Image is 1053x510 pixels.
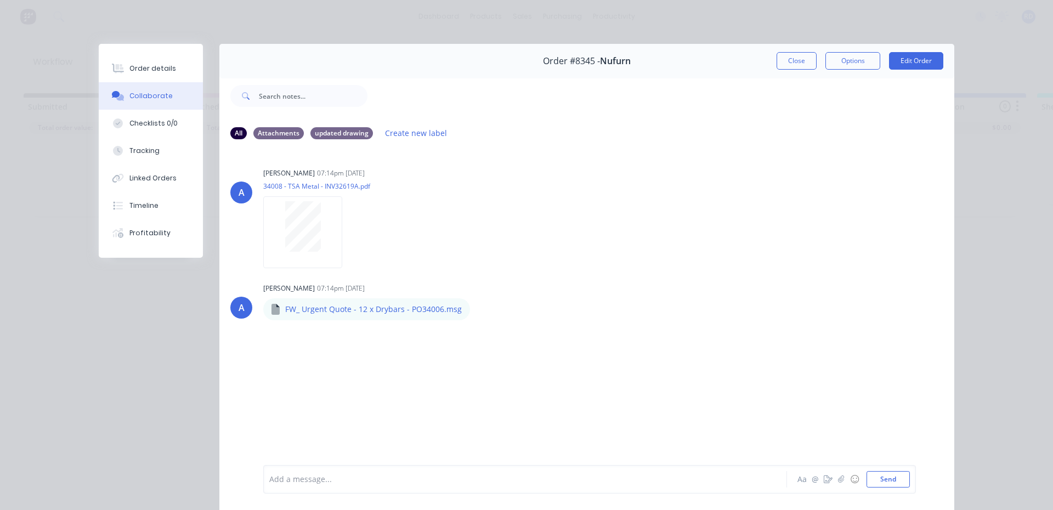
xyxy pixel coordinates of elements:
input: Search notes... [259,85,367,107]
button: Order details [99,55,203,82]
div: [PERSON_NAME] [263,168,315,178]
div: [PERSON_NAME] [263,284,315,293]
div: A [239,301,245,314]
div: Tracking [129,146,160,156]
p: FW_ Urgent Quote - 12 x Drybars - PO34006.msg [285,304,462,315]
div: 07:14pm [DATE] [317,168,365,178]
div: All [230,127,247,139]
button: Options [825,52,880,70]
div: A [239,186,245,199]
div: Collaborate [129,91,173,101]
div: updated drawing [310,127,373,139]
span: Nufurn [600,56,631,66]
div: Profitability [129,228,171,238]
div: Checklists 0/0 [129,118,178,128]
p: 34008 - TSA Metal - INV32619A.pdf [263,182,370,191]
button: Close [777,52,817,70]
button: Linked Orders [99,165,203,192]
div: Attachments [253,127,304,139]
div: Linked Orders [129,173,177,183]
button: Profitability [99,219,203,247]
button: Timeline [99,192,203,219]
button: @ [808,473,822,486]
button: Edit Order [889,52,943,70]
button: Collaborate [99,82,203,110]
button: ☺ [848,473,861,486]
button: Tracking [99,137,203,165]
button: Create new label [380,126,453,140]
div: 07:14pm [DATE] [317,284,365,293]
div: Timeline [129,201,158,211]
button: Send [867,471,910,488]
span: Order #8345 - [543,56,600,66]
div: Order details [129,64,176,73]
button: Checklists 0/0 [99,110,203,137]
button: Aa [795,473,808,486]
